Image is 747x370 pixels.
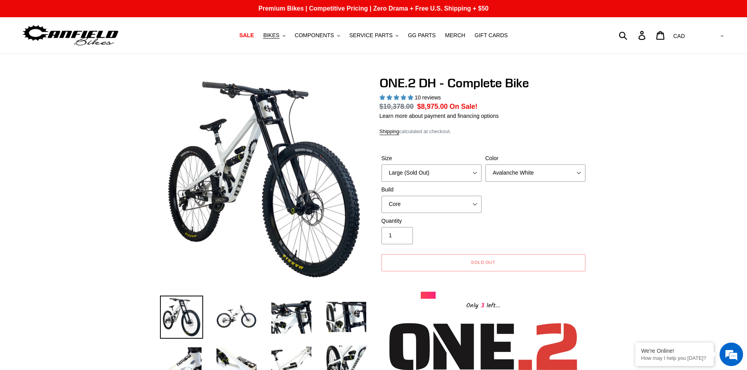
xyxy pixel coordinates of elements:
div: We're Online! [641,348,708,354]
span: Sold out [471,259,496,265]
span: On Sale! [450,101,478,112]
a: SALE [235,30,258,41]
label: Quantity [382,217,482,225]
img: d_696896380_company_1647369064580_696896380 [25,39,45,59]
span: 5.00 stars [380,94,415,101]
div: Minimize live chat window [129,4,147,23]
div: Chat with us now [53,44,144,54]
div: Navigation go back [9,43,20,55]
span: MERCH [445,32,465,39]
a: Shipping [380,128,400,135]
input: Search [623,27,643,44]
a: GG PARTS [404,30,440,41]
div: calculated at checkout. [380,128,587,135]
span: $8,975.00 [417,103,448,110]
label: Build [382,186,482,194]
label: Size [382,154,482,162]
label: Color [485,154,585,162]
span: SERVICE PARTS [349,32,393,39]
button: COMPONENTS [291,30,344,41]
button: Sold out [382,254,585,271]
span: COMPONENTS [295,32,334,39]
h1: ONE.2 DH - Complete Bike [380,76,587,90]
img: Load image into Gallery viewer, ONE.2 DH - Complete Bike [215,296,258,339]
img: Load image into Gallery viewer, ONE.2 DH - Complete Bike [160,296,203,339]
textarea: Type your message and hit 'Enter' [4,214,149,241]
span: BIKES [263,32,279,39]
button: SERVICE PARTS [345,30,402,41]
span: 10 reviews [414,94,441,101]
span: GIFT CARDS [474,32,508,39]
img: Load image into Gallery viewer, ONE.2 DH - Complete Bike [325,296,368,339]
div: Only left... [421,299,546,311]
button: BIKES [259,30,289,41]
span: GG PARTS [408,32,436,39]
img: Canfield Bikes [22,23,120,48]
p: How may I help you today? [641,355,708,361]
a: MERCH [441,30,469,41]
img: Load image into Gallery viewer, ONE.2 DH - Complete Bike [270,296,313,339]
span: SALE [239,32,254,39]
span: 3 [478,301,487,310]
span: We're online! [45,99,108,178]
a: Learn more about payment and financing options [380,113,499,119]
s: $10,378.00 [380,103,414,110]
a: GIFT CARDS [471,30,512,41]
